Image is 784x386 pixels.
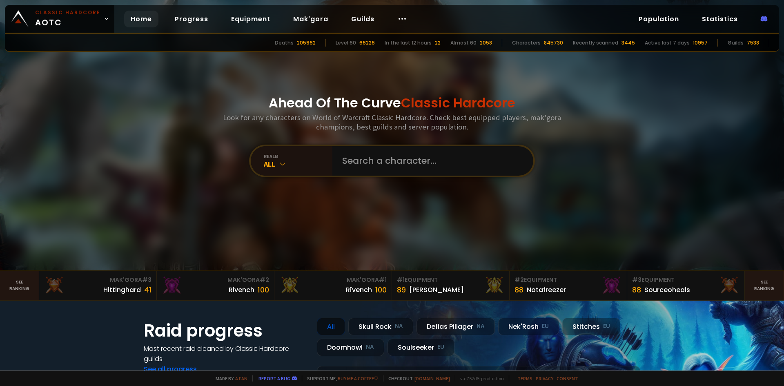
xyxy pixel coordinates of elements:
[297,39,316,47] div: 205962
[477,322,485,330] small: NA
[5,5,114,33] a: Classic HardcoreAOTC
[514,284,523,295] div: 88
[573,39,618,47] div: Recently scanned
[317,318,345,335] div: All
[338,375,378,382] a: Buy me a coffee
[627,271,745,300] a: #3Equipment88Sourceoheals
[603,322,610,330] small: EU
[379,276,387,284] span: # 1
[747,39,759,47] div: 7538
[258,284,269,295] div: 100
[157,271,274,300] a: Mak'Gora#2Rivench100
[348,318,413,335] div: Skull Rock
[512,39,541,47] div: Characters
[401,94,515,112] span: Classic Hardcore
[562,318,620,335] div: Stitches
[336,39,356,47] div: Level 60
[274,271,392,300] a: Mak'Gora#1Rîvench100
[728,39,744,47] div: Guilds
[302,375,378,382] span: Support me,
[275,39,294,47] div: Deaths
[317,339,384,356] div: Doomhowl
[168,11,215,27] a: Progress
[632,276,739,284] div: Equipment
[480,39,492,47] div: 2058
[542,322,549,330] small: EU
[450,39,477,47] div: Almost 60
[264,153,332,159] div: realm
[144,318,307,344] h1: Raid progress
[366,343,374,351] small: NA
[514,276,622,284] div: Equipment
[258,375,290,382] a: Report a bug
[103,285,141,295] div: Hittinghard
[557,375,578,382] a: Consent
[229,285,254,295] div: Rivench
[279,276,387,284] div: Mak'Gora
[383,375,450,382] span: Checkout
[44,276,151,284] div: Mak'Gora
[435,39,441,47] div: 22
[359,39,375,47] div: 66226
[337,146,523,176] input: Search a character...
[385,39,432,47] div: In the last 12 hours
[632,284,641,295] div: 88
[510,271,627,300] a: #2Equipment88Notafreezer
[536,375,553,382] a: Privacy
[144,364,197,374] a: See all progress
[527,285,566,295] div: Notafreezer
[455,375,504,382] span: v. d752d5 - production
[345,11,381,27] a: Guilds
[632,11,686,27] a: Population
[211,375,247,382] span: Made by
[269,93,515,113] h1: Ahead Of The Curve
[235,375,247,382] a: a fan
[517,375,532,382] a: Terms
[395,322,403,330] small: NA
[124,11,158,27] a: Home
[544,39,563,47] div: 845730
[144,344,307,364] h4: Most recent raid cleaned by Classic Hardcore guilds
[414,375,450,382] a: [DOMAIN_NAME]
[693,39,708,47] div: 10957
[142,276,151,284] span: # 3
[397,276,405,284] span: # 1
[644,285,690,295] div: Sourceoheals
[397,284,406,295] div: 89
[388,339,454,356] div: Soulseeker
[35,9,100,16] small: Classic Hardcore
[225,11,277,27] a: Equipment
[220,113,564,132] h3: Look for any characters on World of Warcraft Classic Hardcore. Check best equipped players, mak'g...
[35,9,100,29] span: AOTC
[645,39,690,47] div: Active last 7 days
[632,276,641,284] span: # 3
[287,11,335,27] a: Mak'gora
[346,285,372,295] div: Rîvench
[39,271,157,300] a: Mak'Gora#3Hittinghard41
[621,39,635,47] div: 3445
[264,159,332,169] div: All
[745,271,784,300] a: Seeranking
[260,276,269,284] span: # 2
[397,276,504,284] div: Equipment
[409,285,464,295] div: [PERSON_NAME]
[514,276,524,284] span: # 2
[144,284,151,295] div: 41
[375,284,387,295] div: 100
[416,318,495,335] div: Defias Pillager
[392,271,510,300] a: #1Equipment89[PERSON_NAME]
[162,276,269,284] div: Mak'Gora
[437,343,444,351] small: EU
[498,318,559,335] div: Nek'Rosh
[695,11,744,27] a: Statistics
